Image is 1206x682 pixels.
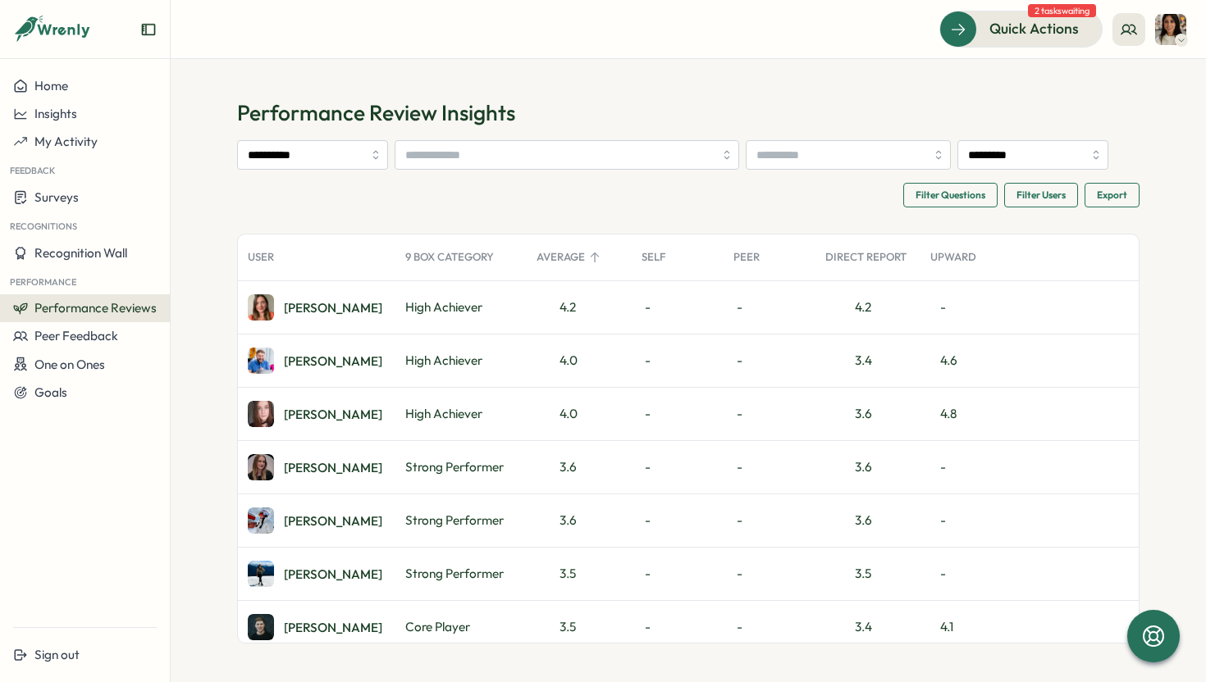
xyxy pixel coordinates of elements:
[989,18,1079,39] span: Quick Actions
[1016,184,1066,207] span: Filter Users
[920,334,1012,387] div: 4.6
[248,561,382,587] a: Kori Keeling[PERSON_NAME]
[632,241,724,274] div: Self
[1085,183,1140,207] button: Export
[855,405,872,423] div: 3.6
[395,494,527,547] div: Strong Performer
[632,388,724,440] div: -
[237,98,1140,127] h1: Performance Review Insights
[248,348,382,374] a: Paul Hemsley[PERSON_NAME]
[724,334,815,387] div: -
[815,241,920,274] div: Direct Report
[939,11,1103,47] button: Quick Actions
[248,294,382,321] a: Izzie Winstanley[PERSON_NAME]
[632,494,724,547] div: -
[34,647,80,662] span: Sign out
[284,408,382,421] div: [PERSON_NAME]
[920,441,1012,493] div: -
[527,388,632,440] div: 4.0
[527,334,632,387] div: 4.0
[395,334,527,387] div: High Achiever
[284,302,382,314] div: [PERSON_NAME]
[395,548,527,600] div: Strong Performer
[248,507,274,534] img: Alara Kivilcim
[527,441,632,493] div: 3.6
[724,548,815,600] div: -
[527,601,632,653] div: 3.5
[920,548,1012,600] div: -
[34,78,68,93] span: Home
[248,348,274,374] img: Paul Hemsley
[395,441,527,493] div: Strong Performer
[395,388,527,440] div: High Achiever
[248,401,274,427] img: Allyn Neal
[855,298,871,316] div: 4.2
[1028,4,1096,17] span: 2 tasks waiting
[527,494,632,547] div: 3.6
[527,281,632,334] div: 4.2
[527,548,632,600] div: 3.5
[855,458,872,476] div: 3.6
[920,601,1012,653] div: 4.1
[248,401,382,427] a: Allyn Neal[PERSON_NAME]
[248,614,274,640] img: Ben Cruttenden
[34,384,67,400] span: Goals
[527,241,632,274] div: Average
[395,601,527,653] div: Core Player
[34,189,79,205] span: Surveys
[855,565,871,583] div: 3.5
[1155,14,1186,45] img: Maria Khoury
[395,241,527,274] div: 9 Box Category
[34,106,77,121] span: Insights
[140,21,157,38] button: Expand sidebar
[284,621,382,634] div: [PERSON_NAME]
[395,281,527,334] div: High Achiever
[284,568,382,580] div: [PERSON_NAME]
[238,241,395,274] div: User
[248,294,274,321] img: Izzie Winstanley
[855,618,872,636] div: 3.4
[920,494,1012,547] div: -
[724,494,815,547] div: -
[34,134,98,149] span: My Activity
[1097,184,1127,207] span: Export
[724,241,815,274] div: Peer
[284,355,382,367] div: [PERSON_NAME]
[248,454,274,480] img: Aimee Weston
[248,507,382,534] a: Alara Kivilcim[PERSON_NAME]
[855,511,872,530] div: 3.6
[632,548,724,600] div: -
[724,388,815,440] div: -
[34,328,118,343] span: Peer Feedback
[632,441,724,493] div: -
[284,461,382,474] div: [PERSON_NAME]
[248,561,274,587] img: Kori Keeling
[34,245,127,261] span: Recognition Wall
[724,281,815,334] div: -
[920,281,1012,334] div: -
[248,614,382,640] a: Ben Cruttenden[PERSON_NAME]
[724,601,815,653] div: -
[632,601,724,653] div: -
[632,334,724,387] div: -
[632,281,724,334] div: -
[903,183,998,207] button: Filter Questions
[284,515,382,527] div: [PERSON_NAME]
[34,357,105,372] span: One on Ones
[855,352,872,370] div: 3.4
[916,184,985,207] span: Filter Questions
[724,441,815,493] div: -
[248,454,382,480] a: Aimee Weston[PERSON_NAME]
[920,241,1017,274] div: Upward
[920,388,1012,440] div: 4.8
[34,300,157,316] span: Performance Reviews
[1004,183,1078,207] button: Filter Users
